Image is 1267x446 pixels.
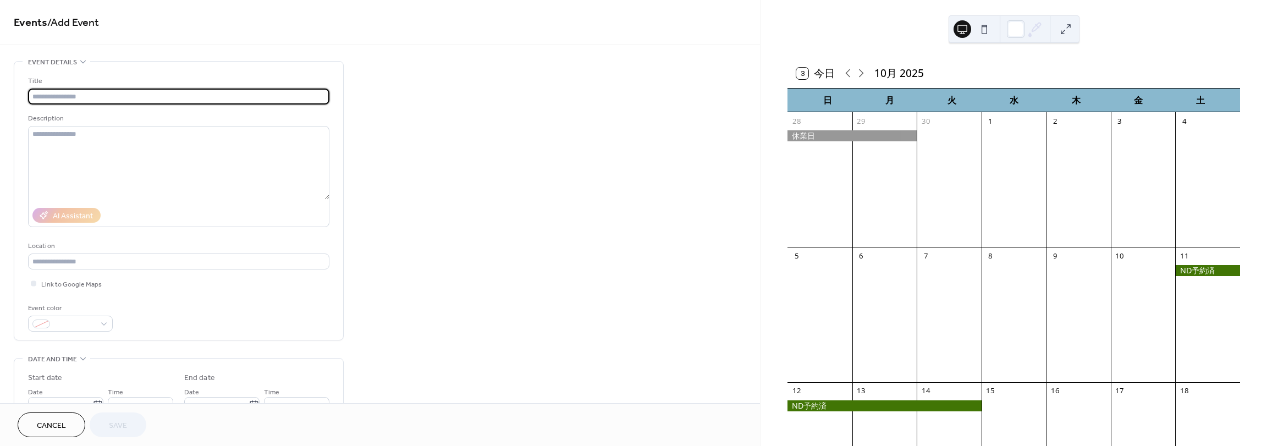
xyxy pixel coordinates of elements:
[184,372,215,384] div: End date
[856,386,866,396] div: 13
[1180,386,1189,396] div: 18
[921,89,983,112] div: 火
[1115,116,1125,126] div: 3
[792,386,802,396] div: 12
[858,89,921,112] div: 月
[985,251,995,261] div: 8
[1050,251,1060,261] div: 9
[28,113,327,124] div: Description
[1180,116,1189,126] div: 4
[28,302,111,314] div: Event color
[1107,89,1169,112] div: 金
[28,75,327,87] div: Title
[1050,386,1060,396] div: 16
[1050,116,1060,126] div: 2
[28,354,77,365] span: Date and time
[1169,89,1231,112] div: 土
[1115,386,1125,396] div: 17
[874,65,924,81] div: 10月 2025
[787,130,917,141] div: 休業日
[28,387,43,398] span: Date
[796,89,858,112] div: 日
[1180,251,1189,261] div: 11
[792,65,839,82] button: 3今日
[921,386,931,396] div: 14
[856,251,866,261] div: 6
[37,420,66,432] span: Cancel
[1175,265,1240,276] div: ND予約済
[28,57,77,68] span: Event details
[28,240,327,252] div: Location
[1045,89,1107,112] div: 木
[184,387,199,398] span: Date
[28,372,62,384] div: Start date
[47,12,99,34] span: / Add Event
[792,116,802,126] div: 28
[985,386,995,396] div: 15
[264,387,279,398] span: Time
[18,412,85,437] button: Cancel
[792,251,802,261] div: 5
[14,12,47,34] a: Events
[921,116,931,126] div: 30
[1115,251,1125,261] div: 10
[921,251,931,261] div: 7
[108,387,123,398] span: Time
[983,89,1045,112] div: 水
[41,279,102,290] span: Link to Google Maps
[787,400,982,411] div: ND予約済
[985,116,995,126] div: 1
[856,116,866,126] div: 29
